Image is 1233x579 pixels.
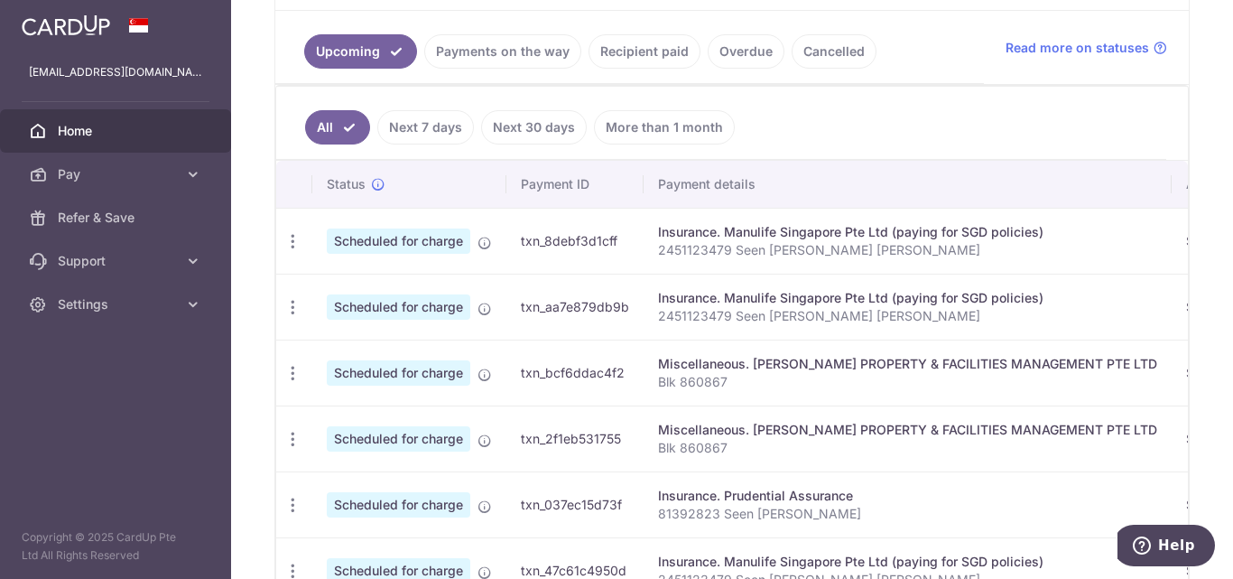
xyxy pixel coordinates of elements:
img: CardUp [22,14,110,36]
div: Miscellaneous. [PERSON_NAME] PROPERTY & FACILITIES MANAGEMENT PTE LTD [658,421,1157,439]
div: Insurance. Manulife Singapore Pte Ltd (paying for SGD policies) [658,289,1157,307]
p: Blk 860867 [658,373,1157,391]
div: Insurance. Prudential Assurance [658,487,1157,505]
span: Settings [58,295,177,313]
span: Scheduled for charge [327,426,470,452]
span: Home [58,122,177,140]
th: Payment details [644,161,1172,208]
span: Support [58,252,177,270]
div: Miscellaneous. [PERSON_NAME] PROPERTY & FACILITIES MANAGEMENT PTE LTD [658,355,1157,373]
div: Insurance. Manulife Singapore Pte Ltd (paying for SGD policies) [658,223,1157,241]
a: Recipient paid [589,34,700,69]
iframe: Opens a widget where you can find more information [1117,525,1215,570]
a: Upcoming [304,34,417,69]
td: txn_bcf6ddac4f2 [506,340,644,406]
span: Refer & Save [58,209,177,227]
span: Scheduled for charge [327,360,470,386]
p: [EMAIL_ADDRESS][DOMAIN_NAME] [29,63,202,81]
a: Next 7 days [377,110,474,145]
td: txn_aa7e879db9b [506,274,644,340]
span: Status [327,175,366,193]
a: Cancelled [792,34,876,69]
span: Scheduled for charge [327,229,470,254]
td: txn_2f1eb531755 [506,406,644,472]
a: Next 30 days [481,110,587,145]
a: Overdue [708,34,784,69]
th: Payment ID [506,161,644,208]
span: Read more on statuses [1006,39,1149,57]
span: Amount [1186,175,1232,193]
p: Blk 860867 [658,439,1157,457]
p: 81392823 Seen [PERSON_NAME] [658,505,1157,523]
p: 2451123479 Seen [PERSON_NAME] [PERSON_NAME] [658,241,1157,259]
a: Read more on statuses [1006,39,1167,57]
div: Insurance. Manulife Singapore Pte Ltd (paying for SGD policies) [658,553,1157,571]
span: Scheduled for charge [327,294,470,320]
td: txn_8debf3d1cff [506,208,644,274]
p: 2451123479 Seen [PERSON_NAME] [PERSON_NAME] [658,307,1157,325]
span: Scheduled for charge [327,492,470,518]
a: All [305,110,370,145]
a: More than 1 month [594,110,735,145]
td: txn_037ec15d73f [506,472,644,537]
a: Payments on the way [424,34,581,69]
span: Pay [58,165,177,183]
